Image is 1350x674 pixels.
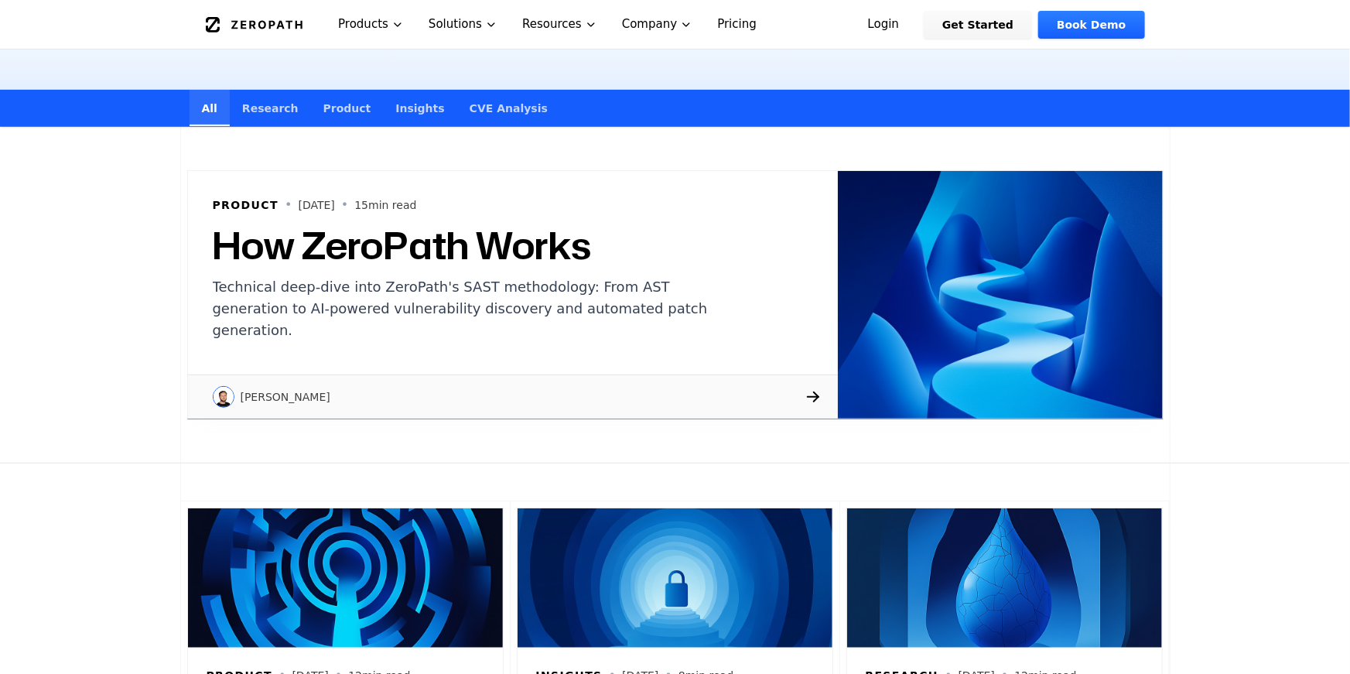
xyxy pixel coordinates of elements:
[924,11,1032,39] a: Get Started
[383,90,456,126] a: Insights
[341,196,348,214] span: •
[190,90,230,126] a: All
[1038,11,1144,39] a: Book Demo
[241,389,330,405] p: [PERSON_NAME]
[299,197,335,213] p: [DATE]
[518,508,832,648] img: How to meet security requirements for PCI-DSS compliance?
[847,508,1162,648] img: Authorization Bugs Are Having Their SQL Injection Moment
[188,508,503,648] img: Introducing ZeroPath: The Security Platform That Actually Understands Your Code
[838,171,1163,419] img: How ZeroPath Works
[213,386,234,408] img: Raphael Karger
[457,90,560,126] a: CVE Analysis
[213,227,733,264] h2: How ZeroPath Works
[213,276,733,341] p: Technical deep-dive into ZeroPath's SAST methodology: From AST generation to AI-powered vulnerabi...
[181,164,1170,426] a: How ZeroPath WorksProduct•[DATE]•15min readHow ZeroPath WorksTechnical deep-dive into ZeroPath's ...
[311,90,384,126] a: Product
[213,197,279,213] h6: Product
[285,196,292,214] span: •
[230,90,311,126] a: Research
[354,197,416,213] p: 15 min read
[849,11,918,39] a: Login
